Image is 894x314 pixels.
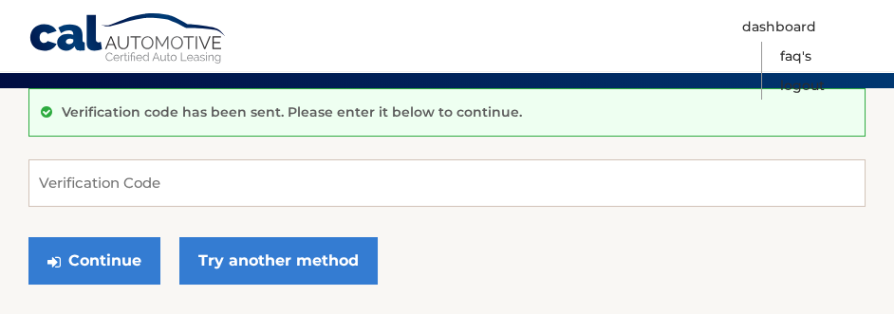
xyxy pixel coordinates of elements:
[28,159,866,207] input: Verification Code
[28,237,160,285] button: Continue
[28,12,228,67] a: Cal Automotive
[780,71,825,101] a: Logout
[62,103,522,120] p: Verification code has been sent. Please enter it below to continue.
[742,12,816,42] a: Dashboard
[179,237,378,285] a: Try another method
[780,42,811,71] a: FAQ's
